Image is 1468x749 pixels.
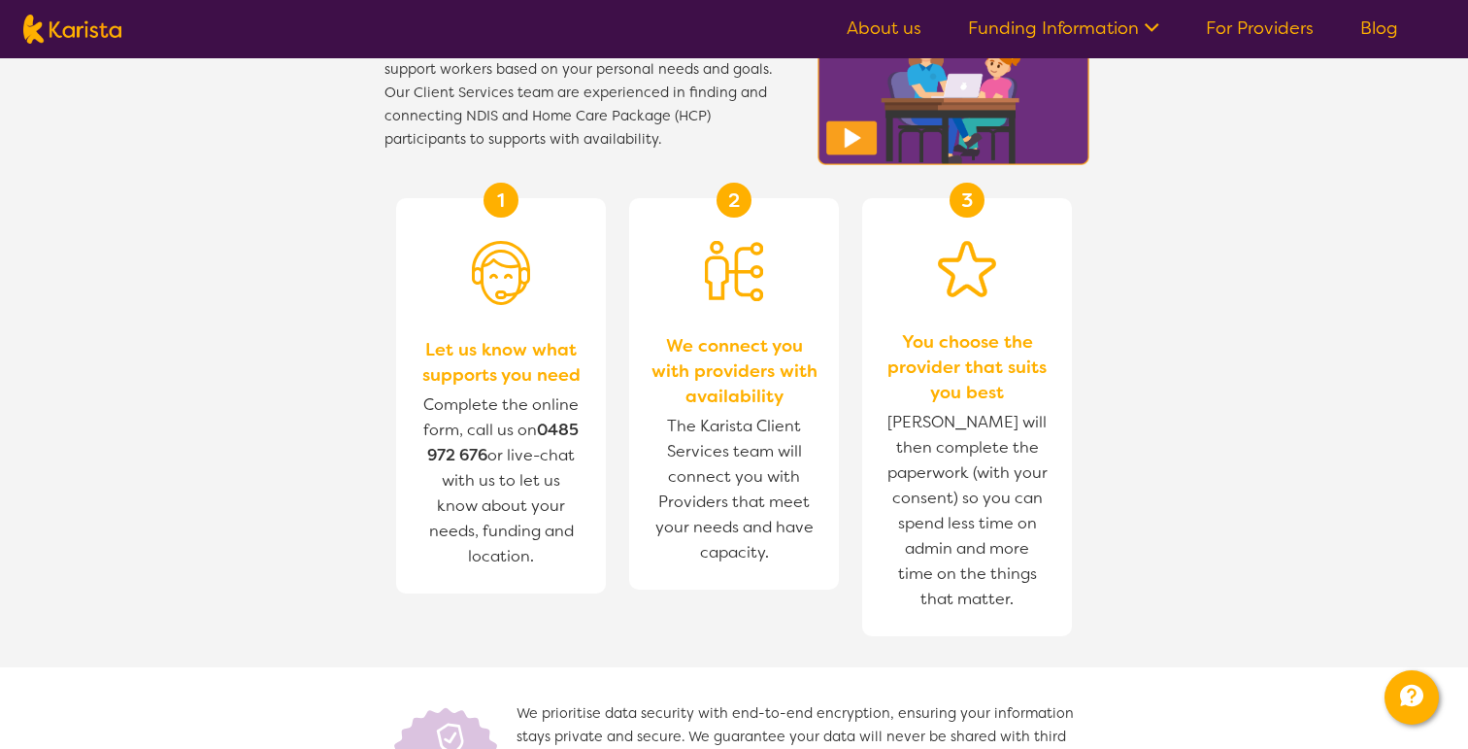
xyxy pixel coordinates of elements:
[705,241,763,301] img: Person being matched to services icon
[1206,17,1314,40] a: For Providers
[717,183,751,218] div: 2
[423,394,579,566] span: Complete the online form, call us on or live-chat with us to let us know about your needs, fundin...
[484,183,518,218] div: 1
[1360,17,1398,40] a: Blog
[416,337,586,388] span: Let us know what supports you need
[938,241,996,297] img: Star icon
[1385,670,1439,725] button: Channel Menu
[882,405,1052,617] span: [PERSON_NAME] will then complete the paperwork (with your consent) so you can spend less time on ...
[882,329,1052,405] span: You choose the provider that suits you best
[847,17,921,40] a: About us
[472,241,530,305] img: Person with headset icon
[649,409,819,570] span: The Karista Client Services team will connect you with Providers that meet your needs and have ca...
[950,183,984,218] div: 3
[968,17,1159,40] a: Funding Information
[649,333,819,409] span: We connect you with providers with availability
[384,12,792,152] span: Karista provides a , independent service connecting you with disability and home care services, t...
[23,15,121,44] img: Karista logo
